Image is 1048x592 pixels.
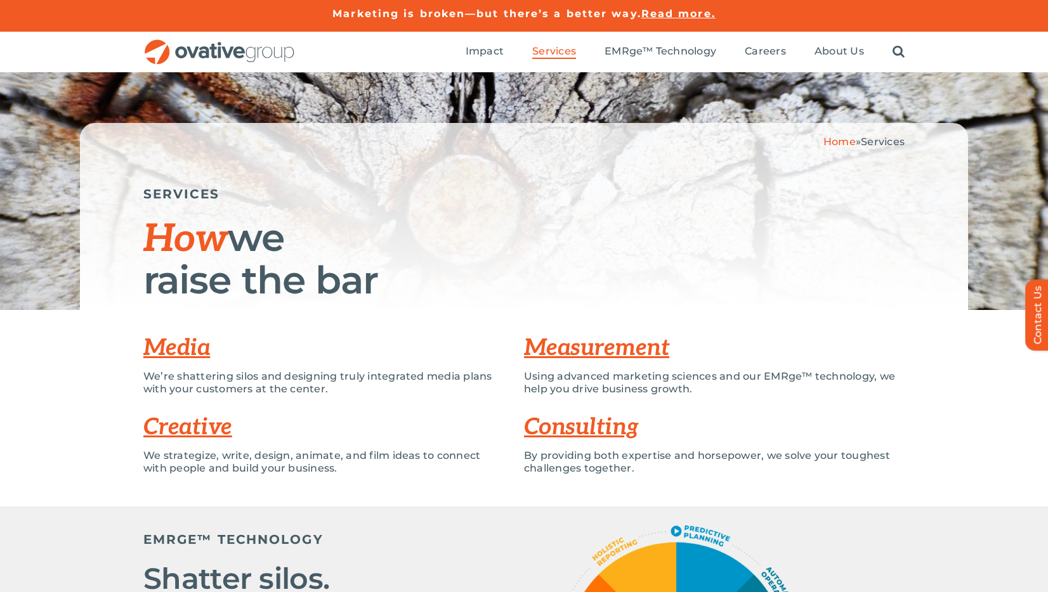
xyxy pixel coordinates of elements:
[524,449,905,475] p: By providing both expertise and horsepower, we solve your toughest challenges together.
[466,32,905,72] nav: Menu
[815,45,864,59] a: About Us
[815,45,864,58] span: About Us
[143,532,448,547] h5: EMRGE™ TECHNOLOGY
[745,45,786,58] span: Careers
[143,38,296,50] a: OG_Full_horizontal_RGB
[532,45,576,58] span: Services
[466,45,504,59] a: Impact
[605,45,716,58] span: EMRge™ Technology
[524,334,669,362] a: Measurement
[466,45,504,58] span: Impact
[641,8,716,20] a: Read more.
[605,45,716,59] a: EMRge™ Technology
[143,370,505,396] p: We’re shattering silos and designing truly integrated media plans with your customers at the center.
[532,45,576,59] a: Services
[893,45,905,59] a: Search
[524,370,905,396] p: Using advanced marketing sciences and our EMRge™ technology, we help you drive business growth.
[745,45,786,59] a: Careers
[143,449,505,475] p: We strategize, write, design, animate, and film ideas to connect with people and build your busin...
[143,413,232,441] a: Creative
[143,217,905,300] h1: we raise the bar
[143,217,228,262] span: How
[332,8,641,20] a: Marketing is broken—but there’s a better way.
[143,334,210,362] a: Media
[524,413,639,441] a: Consulting
[823,136,856,148] a: Home
[823,136,905,148] span: »
[861,136,905,148] span: Services
[143,186,905,202] h5: SERVICES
